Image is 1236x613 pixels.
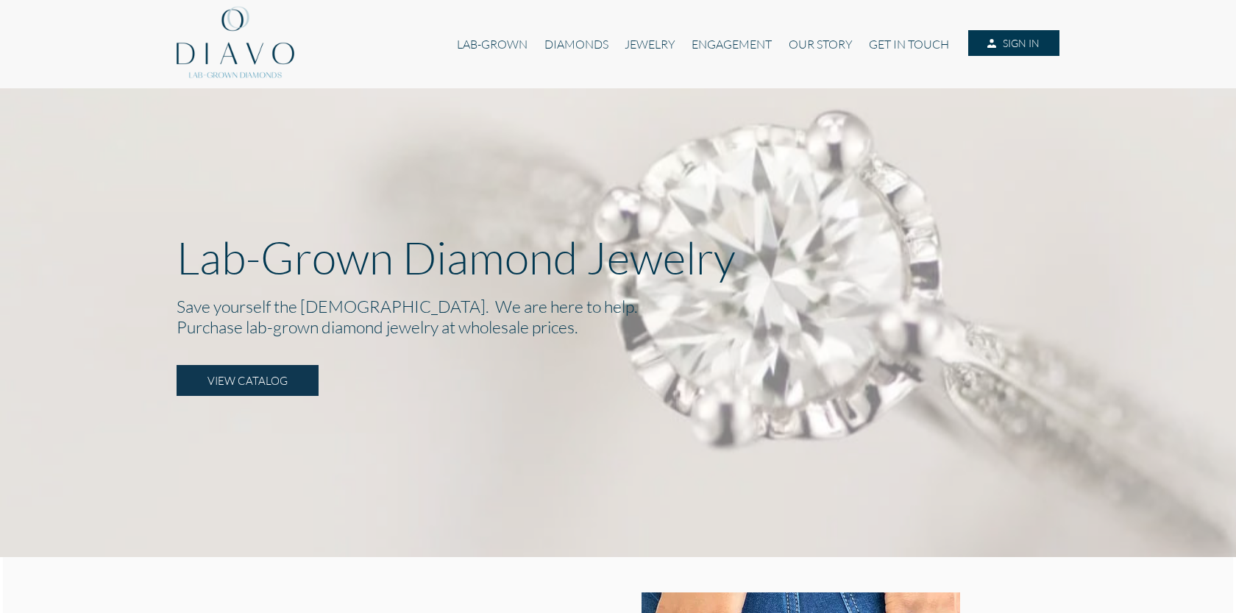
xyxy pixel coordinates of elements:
a: OUR STORY [781,30,861,58]
p: Lab-Grown Diamond Jewelry [177,230,1059,284]
a: SIGN IN [968,30,1059,57]
a: LAB-GROWN [449,30,536,58]
a: JEWELRY [617,30,683,58]
a: ENGAGEMENT [683,30,780,58]
h2: Save yourself the [DEMOGRAPHIC_DATA]. We are here to help. Purchase lab-grown diamond jewelry at ... [177,296,1059,337]
a: DIAMONDS [536,30,617,58]
a: GET IN TOUCH [861,30,957,58]
a: VIEW CATALOG [177,365,319,396]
